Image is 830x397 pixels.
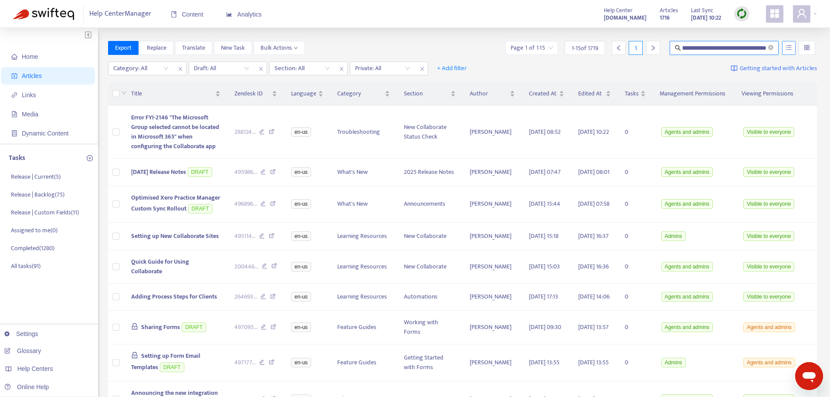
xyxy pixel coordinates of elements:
span: Agents and admins [661,167,713,177]
a: Glossary [4,347,41,354]
span: en-us [291,358,311,367]
td: [PERSON_NAME] [463,106,522,159]
strong: [DATE] 10:22 [691,13,721,23]
span: container [11,130,17,136]
td: [PERSON_NAME] [463,250,522,284]
span: [DATE] 15:18 [529,231,559,241]
span: Error FYI-2146 "The Microsoft Group selected cannot be located in Microsoft 365" when configuring... [131,112,219,151]
th: Zendesk ID [227,82,285,106]
th: Edited At [571,82,618,106]
span: Agents and admins [661,199,713,209]
td: What's New [330,159,397,186]
span: Optimised Xero Practice Manager Custom Sync Rollout [131,193,220,214]
span: close-circle [768,45,773,50]
span: Media [22,111,38,118]
span: Home [22,53,38,60]
span: Quick Guide for Using Collaborate [131,257,189,276]
span: Agents and admins [743,322,795,332]
span: Visible to everyone [743,262,794,271]
td: Learning Resources [330,223,397,250]
span: [DATE] 07:47 [529,167,561,177]
span: New Task [221,43,245,53]
span: plus-circle [87,155,93,161]
a: Settings [4,330,38,337]
span: [DATE] 16:36 [578,261,609,271]
span: Agents and admins [743,358,795,367]
td: 0 [618,223,653,250]
span: close [336,64,347,74]
span: Section [404,89,449,98]
span: unordered-list [786,44,792,51]
p: All tasks ( 91 ) [11,261,41,271]
span: Category [337,89,383,98]
span: en-us [291,322,311,332]
span: appstore [769,8,780,19]
span: close [417,64,428,74]
td: [PERSON_NAME] [463,186,522,223]
span: book [171,11,177,17]
span: [DATE] 13:57 [578,322,609,332]
span: 264693 ... [234,292,257,302]
iframe: Button to launch messaging window [795,362,823,390]
span: 497095 ... [234,322,257,332]
button: unordered-list [782,41,796,55]
td: Getting Started with Forms [397,344,463,381]
span: Admins [661,358,686,367]
span: [DATE] Release Notes [131,167,186,177]
img: image-link [731,65,738,72]
span: Setting up Form Email Templates [131,351,201,372]
strong: [DOMAIN_NAME] [604,13,647,23]
span: Analytics [226,11,262,18]
span: Admins [661,231,686,241]
span: Translate [182,43,205,53]
span: Title [131,89,213,98]
span: [DATE] 10:22 [578,127,609,137]
span: close [255,64,267,74]
strong: 1716 [660,13,670,23]
span: Last Sync [691,6,713,15]
div: 1 [629,41,643,55]
th: Language [284,82,330,106]
span: Help Center Manager [89,6,151,22]
span: Articles [660,6,678,15]
span: Visible to everyone [743,199,794,209]
span: [DATE] 13:55 [529,357,559,367]
a: Online Help [4,383,49,390]
span: [DATE] 08:52 [529,127,561,137]
td: 2025 Release Notes [397,159,463,186]
span: [DATE] 16:37 [578,231,609,241]
span: en-us [291,262,311,271]
th: Author [463,82,522,106]
span: en-us [291,167,311,177]
span: Sharing Forms [141,322,180,332]
td: [PERSON_NAME] [463,223,522,250]
td: 0 [618,106,653,159]
span: file-image [11,111,17,117]
td: 0 [618,344,653,381]
span: Visible to everyone [743,127,794,137]
td: Learning Resources [330,284,397,311]
span: Visible to everyone [743,167,794,177]
span: Visible to everyone [743,292,794,302]
span: en-us [291,199,311,209]
th: Management Permissions [653,82,735,106]
td: 0 [618,159,653,186]
span: home [11,54,17,60]
span: 496896 ... [234,199,257,209]
button: Translate [175,41,212,55]
td: New Collaborate [397,223,463,250]
button: New Task [214,41,252,55]
span: Content [171,11,203,18]
span: DRAFT [188,167,212,177]
span: close-circle [768,44,773,52]
span: Visible to everyone [743,231,794,241]
span: Agents and admins [661,262,713,271]
td: New Collaborate Status Check [397,106,463,159]
span: DRAFT [160,363,184,372]
button: + Add filter [430,61,474,75]
span: 288124 ... [234,127,256,137]
span: + Add filter [437,63,467,74]
span: Export [115,43,132,53]
span: search [675,45,681,51]
p: Release | Backlog ( 75 ) [11,190,64,199]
